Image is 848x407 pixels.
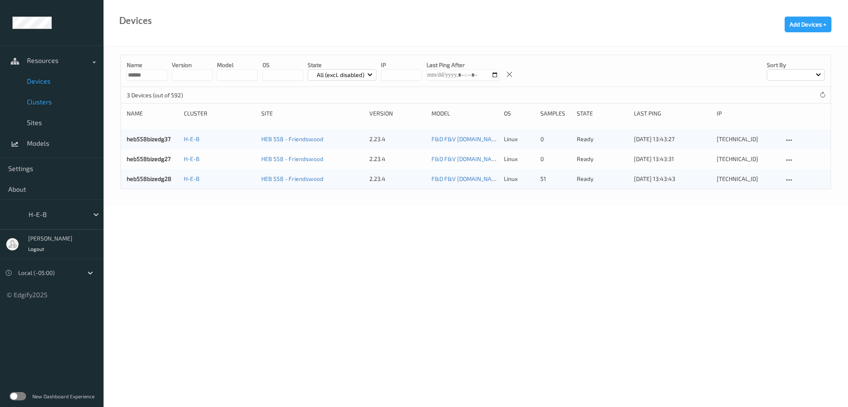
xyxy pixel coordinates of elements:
[184,109,255,118] div: Cluster
[217,61,258,69] p: model
[119,17,152,25] div: Devices
[127,61,167,69] p: Name
[314,71,367,79] p: All (excl. disabled)
[431,135,615,142] a: F&D F&V [DOMAIN_NAME] (Daily) [DATE] 16:30 [DATE] 16:30 Auto Save
[634,135,711,143] div: [DATE] 13:43:27
[431,175,615,182] a: F&D F&V [DOMAIN_NAME] (Daily) [DATE] 16:30 [DATE] 16:30 Auto Save
[717,109,778,118] div: ip
[504,175,535,183] p: linux
[577,155,628,163] p: ready
[540,135,571,143] div: 0
[369,155,426,163] div: 2.23.4
[504,155,535,163] p: linux
[261,175,323,182] a: HEB 558 - Friendswood
[184,155,200,162] a: H-E-B
[540,109,571,118] div: Samples
[308,61,377,69] p: State
[261,109,364,118] div: Site
[381,61,422,69] p: IP
[540,175,571,183] div: 51
[577,109,628,118] div: State
[504,109,535,118] div: OS
[127,91,189,99] p: 3 Devices (out of 592)
[172,61,212,69] p: version
[634,175,711,183] div: [DATE] 13:43:43
[431,155,615,162] a: F&D F&V [DOMAIN_NAME] (Daily) [DATE] 16:30 [DATE] 16:30 Auto Save
[504,135,535,143] p: linux
[426,61,499,69] p: Last Ping After
[717,175,778,183] div: [TECHNICAL_ID]
[127,135,171,142] a: heb558bizedg37
[577,135,628,143] p: ready
[577,175,628,183] p: ready
[184,175,200,182] a: H-E-B
[369,135,426,143] div: 2.23.4
[634,109,711,118] div: Last Ping
[127,155,171,162] a: heb558bizedg27
[369,175,426,183] div: 2.23.4
[717,135,778,143] div: [TECHNICAL_ID]
[767,61,825,69] p: Sort by
[263,61,303,69] p: OS
[127,109,178,118] div: Name
[184,135,200,142] a: H-E-B
[127,175,171,182] a: heb558bizedg28
[261,135,323,142] a: HEB 558 - Friendswood
[785,17,831,32] button: Add Devices +
[634,155,711,163] div: [DATE] 13:43:31
[431,109,498,118] div: Model
[261,155,323,162] a: HEB 558 - Friendswood
[540,155,571,163] div: 0
[369,109,426,118] div: version
[717,155,778,163] div: [TECHNICAL_ID]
